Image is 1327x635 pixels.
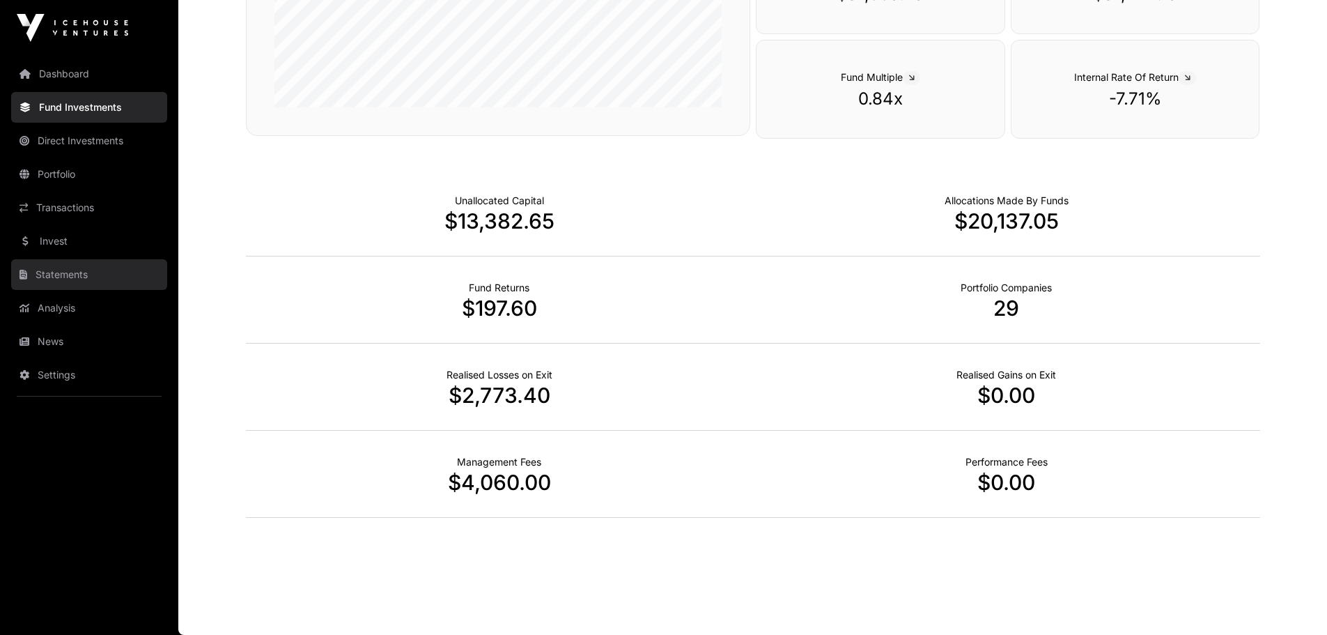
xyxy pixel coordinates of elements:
[961,281,1052,295] p: Number of Companies Deployed Into
[965,455,1048,469] p: Fund Performance Fees (Carry) incurred to date
[945,194,1069,208] p: Capital Deployed Into Companies
[246,470,753,495] p: $4,060.00
[784,88,977,110] p: 0.84x
[246,296,753,321] p: $197.60
[457,455,541,469] p: Fund Management Fees incurred to date
[753,296,1260,321] p: 29
[11,326,167,357] a: News
[469,281,529,295] p: Realised Returns from Funds
[1257,568,1327,635] iframe: Chat Widget
[246,208,753,234] p: $13,382.65
[11,259,167,290] a: Statements
[956,368,1056,382] p: Net Realised on Positive Exits
[246,383,753,408] p: $2,773.40
[11,125,167,156] a: Direct Investments
[11,92,167,123] a: Fund Investments
[1074,71,1196,83] span: Internal Rate Of Return
[447,368,552,382] p: Net Realised on Negative Exits
[11,293,167,323] a: Analysis
[753,383,1260,408] p: $0.00
[1039,88,1232,110] p: -7.71%
[841,71,920,83] span: Fund Multiple
[17,14,128,42] img: Icehouse Ventures Logo
[11,226,167,257] a: Invest
[753,208,1260,234] p: $20,137.05
[11,192,167,223] a: Transactions
[11,360,167,390] a: Settings
[11,159,167,190] a: Portfolio
[11,59,167,89] a: Dashboard
[455,194,544,208] p: Cash not yet allocated
[753,470,1260,495] p: $0.00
